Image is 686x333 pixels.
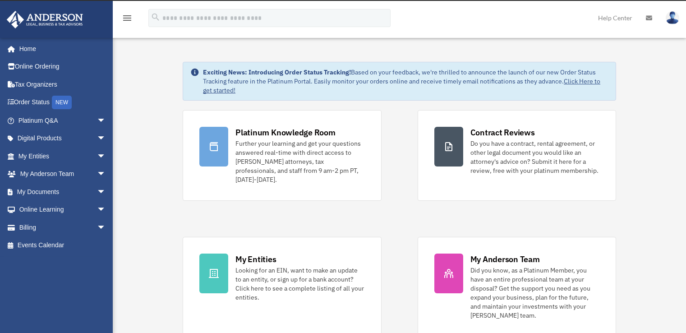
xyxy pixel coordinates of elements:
[6,201,120,219] a: Online Learningarrow_drop_down
[6,111,120,129] a: Platinum Q&Aarrow_drop_down
[97,201,115,219] span: arrow_drop_down
[6,218,120,236] a: Billingarrow_drop_down
[235,139,364,184] div: Further your learning and get your questions answered real-time with direct access to [PERSON_NAM...
[97,147,115,166] span: arrow_drop_down
[418,110,616,201] a: Contract Reviews Do you have a contract, rental agreement, or other legal document you would like...
[470,254,540,265] div: My Anderson Team
[4,11,86,28] img: Anderson Advisors Platinum Portal
[203,68,351,76] strong: Exciting News: Introducing Order Status Tracking!
[6,58,120,76] a: Online Ordering
[203,68,608,95] div: Based on your feedback, we're thrilled to announce the launch of our new Order Status Tracking fe...
[235,266,364,302] div: Looking for an EIN, want to make an update to an entity, or sign up for a bank account? Click her...
[470,139,599,175] div: Do you have a contract, rental agreement, or other legal document you would like an attorney's ad...
[6,183,120,201] a: My Documentsarrow_drop_down
[52,96,72,109] div: NEW
[6,165,120,183] a: My Anderson Teamarrow_drop_down
[470,266,599,320] div: Did you know, as a Platinum Member, you have an entire professional team at your disposal? Get th...
[122,13,133,23] i: menu
[6,93,120,112] a: Order StatusNEW
[97,183,115,201] span: arrow_drop_down
[6,129,120,148] a: Digital Productsarrow_drop_down
[97,165,115,184] span: arrow_drop_down
[6,236,120,254] a: Events Calendar
[6,147,120,165] a: My Entitiesarrow_drop_down
[97,218,115,237] span: arrow_drop_down
[183,110,381,201] a: Platinum Knowledge Room Further your learning and get your questions answered real-time with dire...
[470,127,535,138] div: Contract Reviews
[235,254,276,265] div: My Entities
[151,12,161,22] i: search
[97,111,115,130] span: arrow_drop_down
[203,77,600,94] a: Click Here to get started!
[235,127,336,138] div: Platinum Knowledge Room
[6,40,115,58] a: Home
[6,75,120,93] a: Tax Organizers
[666,11,679,24] img: User Pic
[122,16,133,23] a: menu
[97,129,115,148] span: arrow_drop_down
